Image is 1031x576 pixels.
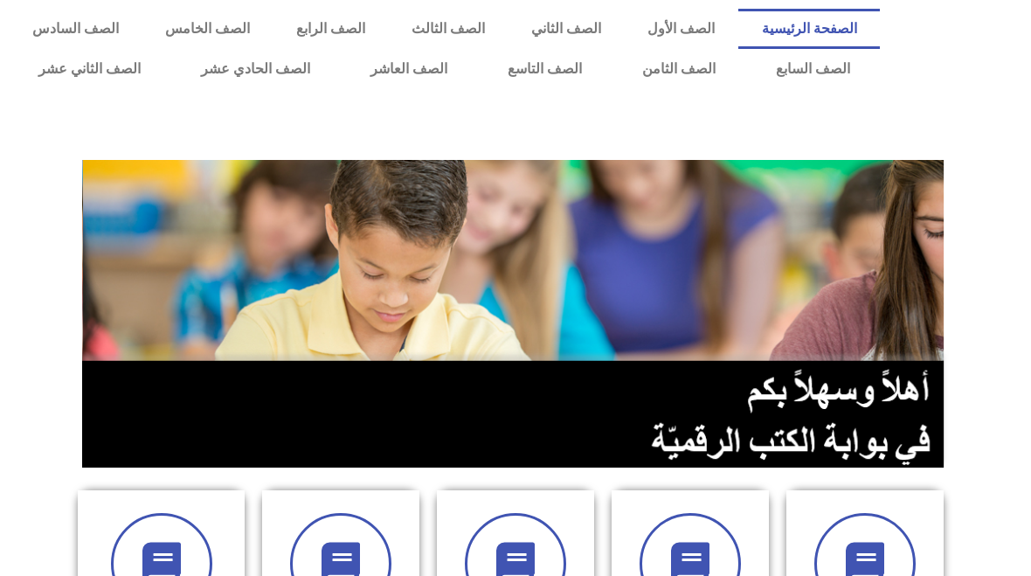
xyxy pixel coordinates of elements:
a: الصف العاشر [341,49,478,89]
a: الصفحة الرئيسية [738,9,880,49]
a: الصف الخامس [142,9,273,49]
a: الصف الأول [625,9,738,49]
a: الصف الثاني [509,9,625,49]
a: الصف السادس [9,9,142,49]
a: الصف الحادي عشر [171,49,341,89]
a: الصف الرابع [273,9,388,49]
a: الصف السابع [745,49,880,89]
a: الصف التاسع [478,49,612,89]
a: الصف الثاني عشر [9,49,171,89]
a: الصف الثالث [388,9,508,49]
a: الصف الثامن [612,49,745,89]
